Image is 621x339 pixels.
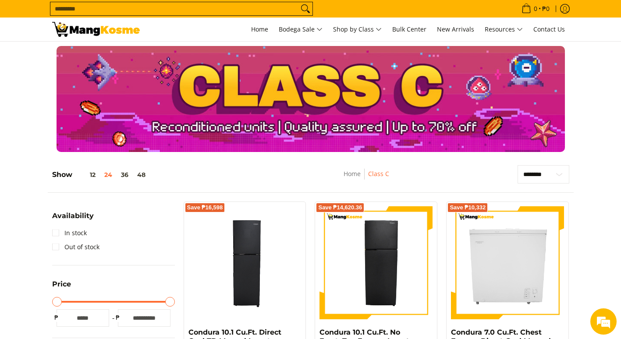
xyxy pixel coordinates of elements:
[451,206,564,319] img: Condura 7.0 Cu.Ft. Chest Freezer Direct Cool Manual Inverter Refrigerator, White CCF70DCi (Class ...
[368,169,389,178] a: Class C
[319,206,433,319] img: Condura 10.1 Cu.Ft. No Frost, Top Freezer Inverter Refrigerator, Midnight Slate Gray CTF107i (Cla...
[541,6,551,12] span: ₱0
[52,226,87,240] a: In stock
[52,281,71,288] span: Price
[52,22,140,37] img: Class C Home &amp; Business Appliances: Up to 70% Off l Mang Kosme
[333,24,382,35] span: Shop by Class
[344,169,361,178] a: Home
[433,18,479,41] a: New Arrivals
[279,24,323,35] span: Bodega Sale
[519,4,552,14] span: •
[480,18,527,41] a: Resources
[100,171,117,178] button: 24
[52,212,94,226] summary: Open
[187,205,223,210] span: Save ₱16,598
[298,2,312,15] button: Search
[290,169,443,188] nav: Breadcrumbs
[117,171,133,178] button: 36
[188,206,302,319] img: Condura 10.1 Cu.Ft. Direct Cool TD Manual Inverter Refrigerator, Midnight Sapphire CTD102MNi (Cla...
[52,240,99,254] a: Out of stock
[329,18,386,41] a: Shop by Class
[52,313,61,322] span: ₱
[52,281,71,294] summary: Open
[437,25,474,33] span: New Arrivals
[274,18,327,41] a: Bodega Sale
[388,18,431,41] a: Bulk Center
[532,6,539,12] span: 0
[529,18,569,41] a: Contact Us
[533,25,565,33] span: Contact Us
[52,170,150,179] h5: Show
[52,212,94,219] span: Availability
[133,171,150,178] button: 48
[485,24,523,35] span: Resources
[72,171,100,178] button: 12
[251,25,268,33] span: Home
[149,18,569,41] nav: Main Menu
[318,205,362,210] span: Save ₱14,620.36
[114,313,122,322] span: ₱
[450,205,486,210] span: Save ₱10,332
[392,25,426,33] span: Bulk Center
[247,18,273,41] a: Home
